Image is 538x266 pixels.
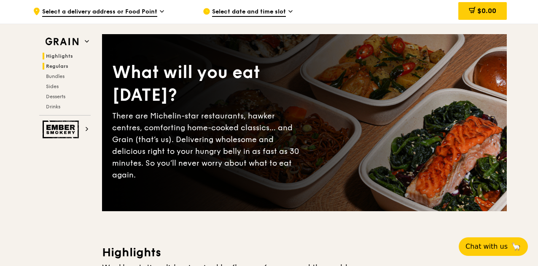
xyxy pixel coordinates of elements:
[46,94,65,99] span: Desserts
[112,61,304,107] div: What will you eat [DATE]?
[511,242,521,252] span: 🦙
[477,7,496,15] span: $0.00
[46,63,68,69] span: Regulars
[46,73,65,79] span: Bundles
[46,83,59,89] span: Sides
[43,34,81,49] img: Grain web logo
[459,237,528,256] button: Chat with us🦙
[102,245,507,260] h3: Highlights
[212,8,286,17] span: Select date and time slot
[46,104,60,110] span: Drinks
[43,121,81,138] img: Ember Smokery web logo
[46,53,73,59] span: Highlights
[42,8,157,17] span: Select a delivery address or Food Point
[465,242,508,252] span: Chat with us
[112,110,304,181] div: There are Michelin-star restaurants, hawker centres, comforting home-cooked classics… and Grain (...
